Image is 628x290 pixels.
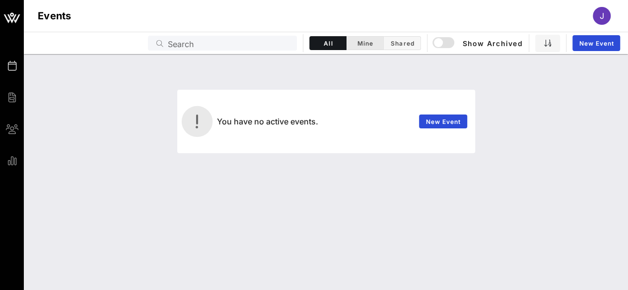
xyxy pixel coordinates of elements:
span: New Event [578,40,614,47]
button: Show Archived [433,34,523,52]
a: New Event [572,35,620,51]
h1: Events [38,8,71,24]
span: J [600,11,604,21]
a: New Event [419,115,467,128]
span: All [316,40,340,47]
span: Shared [390,40,415,47]
div: J [593,7,611,25]
button: All [309,36,347,50]
button: Shared [384,36,421,50]
button: Mine [347,36,384,50]
span: Mine [352,40,377,47]
span: You have no active events. [217,116,318,126]
span: Show Archived [434,37,522,49]
span: New Event [425,118,461,125]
